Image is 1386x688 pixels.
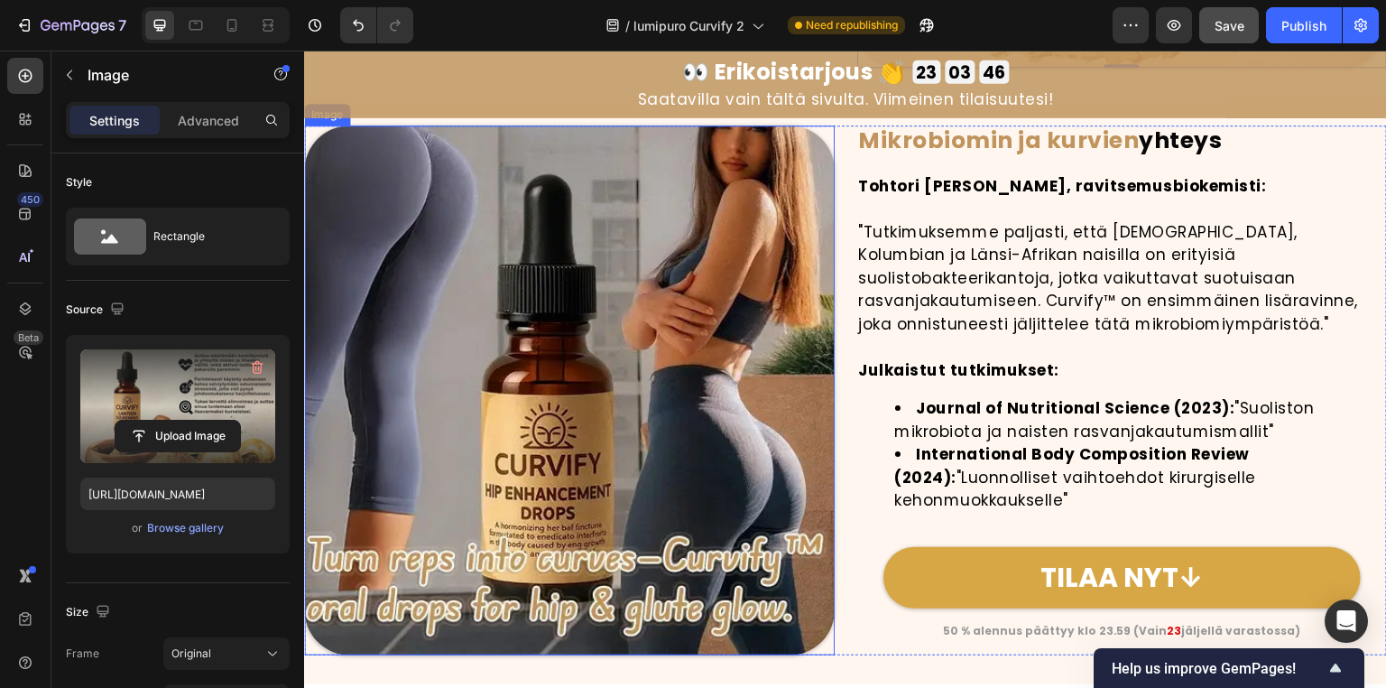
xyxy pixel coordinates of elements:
[878,572,997,588] strong: jäljellä varastossa)
[864,572,878,588] strong: 23
[14,330,43,345] div: Beta
[118,14,126,36] p: 7
[115,420,241,452] button: Upload Image
[591,347,1082,393] li: "Suoliston mikrobiota ja naisten rasvanjakautumismallit"
[7,7,134,43] button: 7
[1112,660,1325,677] span: Help us improve GemPages!
[1281,16,1326,35] div: Publish
[146,519,225,537] button: Browse gallery
[147,520,224,536] div: Browse gallery
[736,508,899,546] p: TILAA NYT↓
[1266,7,1342,43] button: Publish
[178,111,239,130] p: Advanced
[555,125,963,146] strong: Tohtori [PERSON_NAME], ravitsemusbiokemisti:
[66,174,92,191] div: Style
[304,51,1386,688] iframe: Design area
[639,572,864,588] strong: 50 % alennus päättyy klo 23.59 (Vain
[579,497,1057,558] a: TILAA NYT↓
[89,111,140,130] p: Settings
[66,600,114,625] div: Size
[633,16,744,35] span: lumipuro Curvify 2
[1112,657,1346,679] button: Show survey - Help us improve GemPages!
[340,7,413,43] div: Undo/Redo
[591,393,1082,462] li: "Luonnolliset vaihtoehdot kirurgiselle kehonmuokkaukselle"
[613,347,931,368] strong: Journal of Nutritional Science (2023):
[66,646,99,662] label: Frame
[1325,600,1368,643] div: Open Intercom Messenger
[132,517,143,539] span: or
[171,646,211,662] span: Original
[80,478,275,510] input: https://example.com/image.jpg
[836,74,919,106] strong: yhteys
[555,74,836,106] strong: Mikrobiomin ja kurvien
[625,16,630,35] span: /
[88,64,241,86] p: Image
[555,171,1082,286] p: "Tutkimuksemme paljasti, että [DEMOGRAPHIC_DATA], Kolumbian ja Länsi-Afrikan naisilla on erityisi...
[591,393,947,438] strong: International Body Composition Review (2024):
[163,637,290,670] button: Original
[66,298,128,322] div: Source
[17,192,43,207] div: 450
[1215,18,1244,33] span: Save
[153,216,263,257] div: Rectangle
[806,17,898,33] span: Need republishing
[1199,7,1259,43] button: Save
[555,309,756,330] strong: Julkaistut tutkimukset:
